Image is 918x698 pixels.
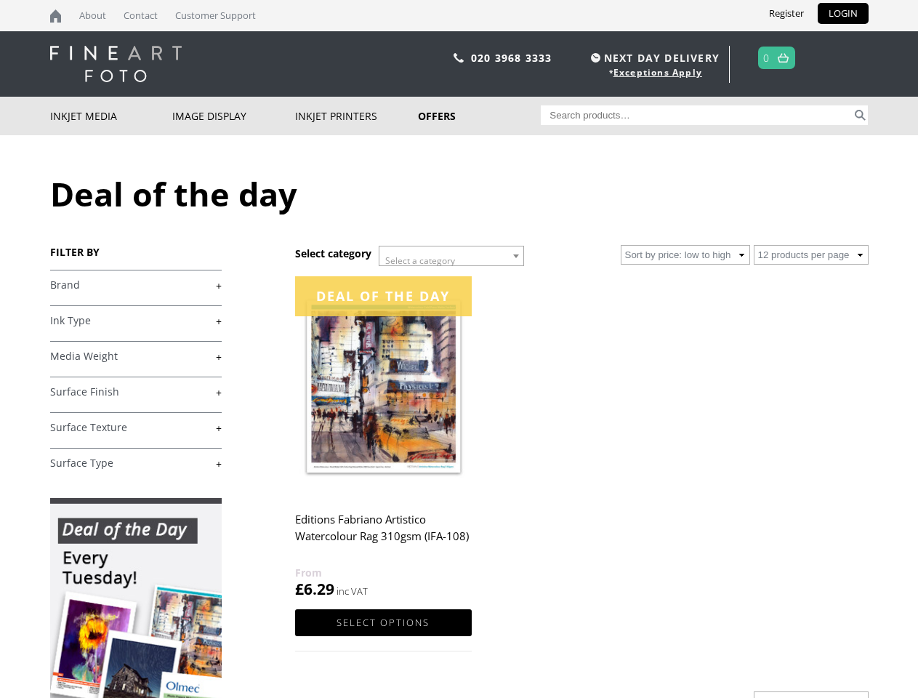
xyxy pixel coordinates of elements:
h4: Brand [50,270,222,299]
input: Search products… [541,105,852,125]
button: Search [852,105,869,125]
img: phone.svg [454,53,464,63]
a: 020 3968 3333 [471,51,552,65]
a: + [50,457,222,470]
a: 0 [763,47,770,68]
a: + [50,314,222,328]
h4: Media Weight [50,341,222,370]
bdi: 6.29 [295,579,334,599]
h4: Surface Finish [50,377,222,406]
span: Select a category [385,254,455,267]
a: + [50,421,222,435]
img: logo-white.svg [50,46,182,82]
a: Offers [418,97,541,135]
a: LOGIN [818,3,869,24]
img: basket.svg [778,53,789,63]
h3: FILTER BY [50,245,222,259]
h4: Ink Type [50,305,222,334]
a: Inkjet Printers [295,97,418,135]
a: Exceptions Apply [613,66,702,79]
a: + [50,350,222,364]
span: £ [295,579,304,599]
h1: Deal of the day [50,172,869,216]
a: + [50,385,222,399]
span: NEXT DAY DELIVERY [587,49,720,66]
div: Deal of the day [295,276,471,316]
h4: Surface Type [50,448,222,477]
a: + [50,278,222,292]
h4: Surface Texture [50,412,222,441]
img: time.svg [591,53,600,63]
img: Editions Fabriano Artistico Watercolour Rag 310gsm (IFA-108) [295,276,471,497]
h2: Editions Fabriano Artistico Watercolour Rag 310gsm (IFA-108) [295,506,471,564]
a: Inkjet Media [50,97,173,135]
h3: Select category [295,246,371,260]
a: Select options for “Editions Fabriano Artistico Watercolour Rag 310gsm (IFA-108)” [295,609,471,636]
a: Register [758,3,815,24]
select: Shop order [621,245,750,265]
a: Deal of the day Editions Fabriano Artistico Watercolour Rag 310gsm (IFA-108) £6.29 [295,276,471,600]
a: Image Display [172,97,295,135]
